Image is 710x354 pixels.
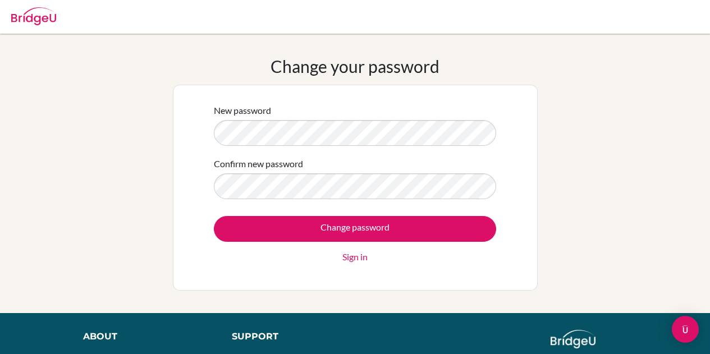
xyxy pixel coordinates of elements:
input: Change password [214,216,496,242]
label: New password [214,104,271,117]
div: About [83,330,207,343]
a: Sign in [342,250,368,264]
div: Support [232,330,344,343]
img: Bridge-U [11,7,56,25]
h1: Change your password [271,56,439,76]
div: Open Intercom Messenger [672,316,699,343]
img: logo_white@2x-f4f0deed5e89b7ecb1c2cc34c3e3d731f90f0f143d5ea2071677605dd97b5244.png [551,330,596,348]
label: Confirm new password [214,157,303,171]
